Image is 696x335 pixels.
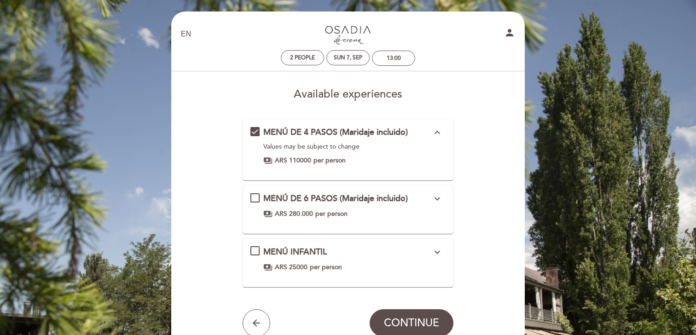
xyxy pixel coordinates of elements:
i: expand_more [432,193,443,204]
button: expand_more [429,246,446,258]
span: payments [263,156,273,165]
md-checkbox: MENÚ DE 4 PASOS (Maridaje incluido) expand_more Values ​​may be subject to change payments ARS 11... [250,127,446,165]
md-checkbox: MENÚ INFANTIL expand_more Values ​​may be subject to change payments ARS 25000 per person [250,246,446,272]
span: per person [315,209,348,219]
span: ARS 280.000 [275,209,313,219]
a: Restaurante Osadía de Crear [290,22,406,47]
span: 2 people [290,54,315,61]
i: arrow_back [251,318,262,329]
span: per person [310,263,342,272]
i: expand_less [432,127,443,138]
span: CONTINUE [384,317,439,329]
span: ARS 110000 [275,156,311,165]
button: expand_more [429,193,446,205]
span: MENÚ INFANTIL [263,247,327,257]
div: Values ​​may be subject to change [263,142,432,151]
i: person [504,27,515,38]
div: 13:00 [387,55,401,62]
span: Available experiences [294,87,402,101]
span: MENÚ DE 4 PASOS (Maridaje incluido) [263,127,408,137]
span: per person [313,156,346,165]
span: ARS 25000 [275,263,307,272]
button: person [504,27,515,41]
span: payments [263,263,273,272]
span: payments [263,209,273,219]
button: expand_less [429,127,446,139]
md-checkbox: MENÚ DE 6 PASOS (Maridaje incluido) expand_more Values ​​may be subject to change payments ARS 28... [250,193,446,219]
span: MENÚ DE 6 PASOS (Maridaje incluido) [263,193,408,203]
i: expand_more [432,247,443,258]
div: Sun 7, Sep [334,54,362,61]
